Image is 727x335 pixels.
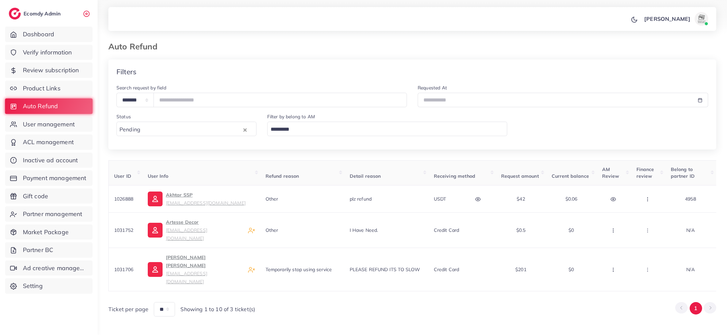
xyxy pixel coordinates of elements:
span: Setting [23,282,43,290]
a: Partner BC [5,242,93,258]
a: Payment management [5,170,93,186]
div: Search for option [267,122,508,136]
span: Other [266,227,278,233]
a: Artesse Decor[EMAIL_ADDRESS][DOMAIN_NAME] [148,218,243,242]
span: Gift code [23,192,48,201]
a: [PERSON_NAME] [PERSON_NAME][EMAIL_ADDRESS][DOMAIN_NAME] [148,253,243,286]
span: Ticket per page [108,305,148,313]
p: Artesse Decor [166,218,243,242]
img: logo [9,8,21,19]
span: 1031706 [114,266,133,273]
span: $0 [568,266,574,273]
h3: Auto Refund [108,42,163,51]
img: ic-user-info.36bf1079.svg [148,192,163,206]
span: Belong to partner ID [671,166,695,179]
input: Search for option [142,124,241,135]
span: $42 [517,196,525,202]
span: User ID [114,173,131,179]
span: Finance review [636,166,654,179]
a: Verify information [5,45,93,60]
button: Clear Selected [243,126,247,133]
a: logoEcomdy Admin [9,8,62,19]
a: Ad creative management [5,260,93,276]
button: Go to page 1 [690,302,702,315]
span: $0.5 [516,227,526,233]
p: USDT [434,195,446,203]
a: Market Package [5,224,93,240]
span: Detail reason [350,173,381,179]
label: Search request by field [116,84,166,91]
span: Temporarily stop using service [266,266,332,273]
span: Inactive ad account [23,156,78,165]
span: Dashboard [23,30,54,39]
span: Current balance [552,173,589,179]
span: AM Review [602,166,619,179]
a: Gift code [5,189,93,204]
img: ic-user-info.36bf1079.svg [148,223,163,238]
p: Akhtar SSP [166,191,246,207]
label: Status [116,113,131,120]
input: Search for option [268,124,499,135]
span: Ad creative management [23,264,88,273]
a: Review subscription [5,62,93,78]
small: [EMAIL_ADDRESS][DOMAIN_NAME] [166,200,246,206]
label: Filter by belong to AM [267,113,315,120]
span: Market Package [23,228,69,237]
span: 1031752 [114,227,133,233]
ul: Pagination [675,302,716,315]
span: Product Links [23,84,61,93]
a: [PERSON_NAME]avatar [641,12,711,26]
span: User Info [148,173,168,179]
p: Credit card [434,226,459,234]
a: User management [5,117,93,132]
span: Other [266,196,278,202]
h4: Filters [116,68,136,76]
span: Request amount [501,173,539,179]
a: Product Links [5,81,93,96]
p: [PERSON_NAME] [644,15,690,23]
span: User management [23,120,75,129]
a: Dashboard [5,27,93,42]
div: Search for option [116,122,256,136]
span: Verify information [23,48,72,57]
span: $0 [568,227,574,233]
span: 1026888 [114,196,133,202]
h2: Ecomdy Admin [24,10,62,17]
span: Partner management [23,210,82,218]
span: N/A [686,227,694,233]
p: [PERSON_NAME] [PERSON_NAME] [166,253,243,286]
span: ACL management [23,138,74,146]
a: Akhtar SSP[EMAIL_ADDRESS][DOMAIN_NAME] [148,191,246,207]
span: N/A [686,266,694,273]
a: Setting [5,278,93,294]
span: I Have Need. [350,227,378,233]
span: $201 [515,266,526,273]
span: Pending [118,125,142,135]
img: ic-user-info.36bf1079.svg [148,262,163,277]
span: Showing 1 to 10 of 3 ticket(s) [180,305,255,313]
small: [EMAIL_ADDRESS][DOMAIN_NAME] [166,227,207,241]
a: Partner management [5,206,93,222]
span: plz refund [350,196,372,202]
small: [EMAIL_ADDRESS][DOMAIN_NAME] [166,270,207,284]
span: Partner BC [23,246,54,254]
span: 4958 [685,196,696,202]
a: Inactive ad account [5,153,93,168]
span: $0.06 [565,196,578,202]
span: Payment management [23,174,86,182]
label: Requested At [418,84,447,91]
a: Auto Refund [5,98,93,114]
span: PLEASE REFUND ITS TO SLOW [350,266,420,273]
img: avatar [695,12,708,26]
span: Refund reason [266,173,299,179]
p: Credit card [434,265,459,274]
a: ACL management [5,134,93,150]
span: Auto Refund [23,102,58,111]
span: Review subscription [23,66,79,75]
span: Receiving method [434,173,476,179]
